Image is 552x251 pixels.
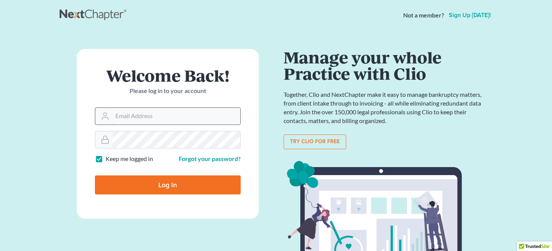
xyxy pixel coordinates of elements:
input: Email Address [112,108,240,125]
strong: Not a member? [403,11,444,20]
h1: Manage your whole Practice with Clio [284,49,485,81]
p: Please log in to your account [95,87,241,95]
h1: Welcome Back! [95,67,241,84]
a: Try clio for free [284,134,346,150]
a: Forgot your password? [179,155,241,162]
a: Sign up [DATE]! [447,12,492,18]
p: Together, Clio and NextChapter make it easy to manage bankruptcy matters, from client intake thro... [284,90,485,125]
input: Log In [95,175,241,194]
label: Keep me logged in [106,155,153,163]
